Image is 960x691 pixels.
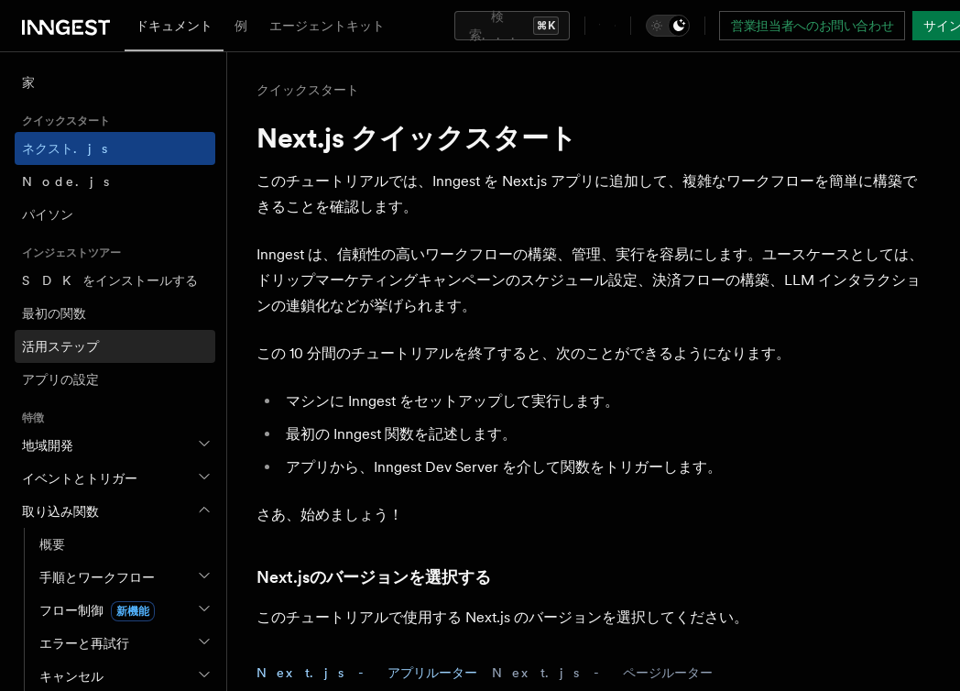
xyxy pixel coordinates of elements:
font: インジェストツアー [22,247,121,259]
font: 最初の Inngest 関数を記述します。 [286,425,517,443]
a: アプリの設定 [15,363,215,396]
font: Next.js - アプリルーター [256,665,477,680]
a: クイックスタート [256,81,359,99]
font: フロー制御 [39,603,104,618]
font: 特徴 [22,411,44,424]
kbd: ⌘K [533,16,559,35]
font: ネクスト.js [22,141,107,156]
font: 手順とワークフロー [39,570,155,585]
a: SDKをインストールする [15,264,215,297]
font: SDKをインストールする [22,273,198,288]
font: クイックスタート [22,115,110,127]
button: ダークモードを切り替える [646,15,690,37]
a: 営業担当者へのお問い合わせ [719,11,905,40]
font: Next.js クイックスタート [256,121,577,154]
font: パイソン [22,207,73,222]
a: 活用ステップ [15,330,215,363]
a: 家 [15,66,215,99]
a: Next.jsのバージョンを選択する [256,565,491,590]
font: 取り込み関数 [22,504,99,519]
font: 最初の関数 [22,306,86,321]
a: ドキュメント [125,5,224,51]
font: マシンに Inngest をセットアップして実行します。 [286,392,619,410]
font: 例 [235,18,247,33]
font: アプリの設定 [22,372,99,387]
a: エージェントキット [258,5,396,49]
font: 活用ステップ [22,339,99,354]
font: Node.js [22,174,109,189]
font: クイックスタート [256,82,359,97]
a: 概要 [32,528,215,561]
a: 例 [224,5,258,49]
a: パイソン [15,198,215,231]
a: Node.js [15,165,215,198]
font: このチュートリアルで使用する Next.js のバージョンを選択してください。 [256,609,748,626]
font: キャンセル [39,669,104,684]
font: ドキュメント [136,18,213,33]
button: 検索...⌘K [454,11,570,40]
font: 家 [22,75,35,90]
font: このチュートリアルでは、Inngest を Next.js アプリに追加して、複雑なワークフローを簡単に構築できることを確認します。 [256,172,917,215]
button: エラーと再試行 [32,627,215,660]
font: 検索... [469,9,526,42]
font: この 10 分間のチュートリアルを終了すると、次のことができるようになります。 [256,345,791,362]
font: 概要 [39,537,65,552]
font: Next.jsのバージョンを選択する [256,567,491,587]
font: エージェントキット [269,18,385,33]
font: Next.js - ページルーター [492,665,713,680]
a: 最初の関数 [15,297,215,330]
font: Inngest は、信頼性の高いワークフローの構築、管理、実行を容易にします。ユースケースとしては、ドリップマーケティングキャンペーンのスケジュール設定、決済フローの構築、LLM インタラクショ... [256,246,923,314]
button: 手順とワークフロー [32,561,215,594]
font: エラーと再試行 [39,636,129,651]
button: フロー制御新機能 [32,594,215,627]
button: 地域開発 [15,429,215,462]
a: ネクスト.js [15,132,215,165]
font: 地域開発 [22,438,73,453]
button: イベントとトリガー [15,462,215,495]
button: 取り込み関数 [15,495,215,528]
font: イベントとトリガー [22,471,137,486]
font: アプリから、Inngest Dev Server を介して関数をトリガーします。 [286,458,722,476]
font: 営業担当者へのお問い合わせ [731,18,893,33]
font: さあ、始めましょう！ [256,506,403,523]
font: 新機能 [116,605,149,618]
